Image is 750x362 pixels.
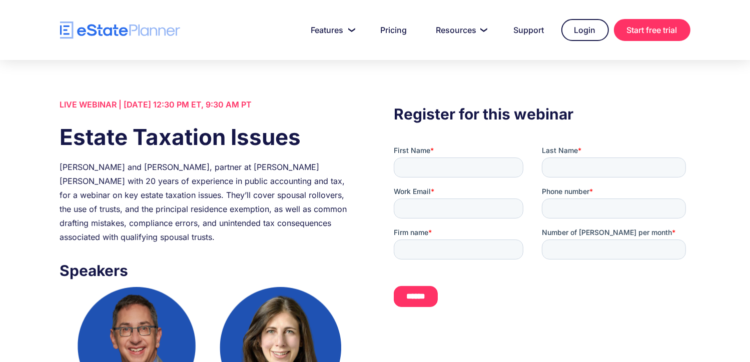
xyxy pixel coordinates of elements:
a: Pricing [369,20,419,40]
a: Login [561,19,609,41]
iframe: Form 0 [394,145,690,315]
h1: Estate Taxation Issues [60,121,356,152]
a: Resources [424,20,497,40]
div: [PERSON_NAME] and [PERSON_NAME], partner at [PERSON_NAME] [PERSON_NAME] with 20 years of experien... [60,160,356,244]
a: Support [502,20,556,40]
h3: Register for this webinar [394,102,690,125]
a: Start free trial [614,19,690,41]
h3: Speakers [60,259,356,282]
a: Features [299,20,364,40]
div: LIVE WEBINAR | [DATE] 12:30 PM ET, 9:30 AM PT [60,97,356,111]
